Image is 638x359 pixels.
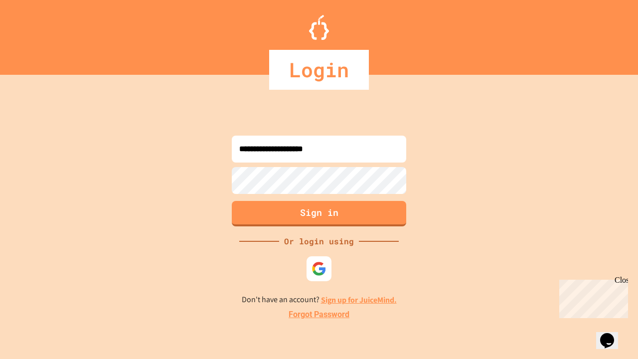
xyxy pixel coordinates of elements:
iframe: chat widget [596,319,628,349]
iframe: chat widget [555,276,628,318]
div: Or login using [279,235,359,247]
div: Login [269,50,369,90]
div: Chat with us now!Close [4,4,69,63]
img: google-icon.svg [312,261,326,276]
a: Forgot Password [289,309,349,321]
a: Sign up for JuiceMind. [321,295,397,305]
img: Logo.svg [309,15,329,40]
button: Sign in [232,201,406,226]
p: Don't have an account? [242,294,397,306]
